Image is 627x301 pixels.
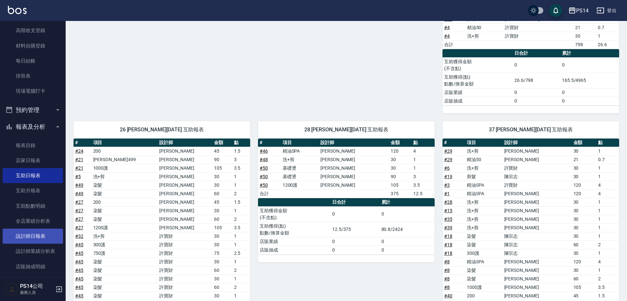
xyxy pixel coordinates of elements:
[389,147,412,155] td: 120
[158,198,212,206] td: [PERSON_NAME]
[331,246,380,254] td: 0
[560,49,619,58] th: 累計
[319,172,389,181] td: [PERSON_NAME]
[75,157,83,162] a: #21
[92,181,158,189] td: 染髮
[572,223,597,232] td: 30
[92,266,158,274] td: 染髮
[503,198,572,206] td: [PERSON_NAME]
[5,283,18,296] img: Person
[74,139,92,147] th: #
[560,97,619,105] td: 0
[212,232,232,240] td: 30
[212,198,232,206] td: 45
[260,157,268,162] a: #48
[92,139,158,147] th: 項目
[232,223,250,232] td: 3.5
[212,164,232,172] td: 105
[389,164,412,172] td: 30
[3,244,63,259] a: 設計師業績分析表
[81,126,242,133] span: 26 [PERSON_NAME][DATE] 互助報表
[260,174,268,179] a: #50
[3,259,63,274] a: 店販抽成明細
[331,206,380,222] td: 0
[444,199,452,205] a: #28
[232,172,250,181] td: 1
[503,23,573,32] td: 許寶財
[319,181,389,189] td: [PERSON_NAME]
[232,240,250,249] td: 1
[572,198,597,206] td: 30
[232,232,250,240] td: 1
[232,155,250,164] td: 3
[596,189,619,198] td: 4
[596,32,619,40] td: 1
[596,257,619,266] td: 4
[444,259,450,264] a: #8
[465,283,503,292] td: 1000護
[92,240,158,249] td: 300護
[92,249,158,257] td: 750護
[412,181,435,189] td: 3.5
[513,57,560,73] td: 0
[443,49,619,105] table: a dense table
[232,189,250,198] td: 2
[281,139,319,147] th: 項目
[92,292,158,300] td: 染髮
[503,266,572,274] td: [PERSON_NAME]
[75,293,83,298] a: #45
[92,206,158,215] td: 染髮
[75,242,83,247] a: #45
[232,164,250,172] td: 3.5
[444,285,450,290] a: #8
[258,246,331,254] td: 店販抽成
[443,88,513,97] td: 店販業績
[158,215,212,223] td: [PERSON_NAME]
[331,222,380,237] td: 12.5/375
[503,164,572,172] td: 許寶財
[503,181,572,189] td: 許寶財
[576,7,589,15] div: PS14
[444,225,452,230] a: #39
[3,23,63,38] a: 高階收支登錄
[596,23,619,32] td: 0.7
[232,147,250,155] td: 1.5
[572,266,597,274] td: 30
[158,164,212,172] td: [PERSON_NAME]
[444,216,452,222] a: #35
[3,183,63,198] a: 互助月報表
[465,232,503,240] td: 染髮
[3,198,63,214] a: 互助點數明細
[212,283,232,292] td: 60
[450,126,611,133] span: 37 [PERSON_NAME][DATE] 互助報表
[212,249,232,257] td: 75
[465,292,503,300] td: 200
[465,32,503,40] td: 洗+剪
[503,155,572,164] td: [PERSON_NAME]
[503,223,572,232] td: [PERSON_NAME]
[465,23,503,32] td: 精油50
[281,147,319,155] td: 精油SPA
[443,73,513,88] td: 互助獲得(點) 點數/換算金額
[596,232,619,240] td: 1
[212,223,232,232] td: 105
[596,206,619,215] td: 1
[212,215,232,223] td: 60
[444,234,452,239] a: #18
[503,257,572,266] td: [PERSON_NAME]
[572,257,597,266] td: 120
[232,274,250,283] td: 1
[232,249,250,257] td: 2.5
[465,240,503,249] td: 染髮
[158,189,212,198] td: [PERSON_NAME]
[3,84,63,99] a: 現場電腦打卡
[596,274,619,283] td: 2
[596,266,619,274] td: 1
[75,191,83,196] a: #49
[20,283,54,290] h5: PS14公司
[465,172,503,181] td: 剪髮
[158,172,212,181] td: [PERSON_NAME]
[92,172,158,181] td: 洗+剪
[444,33,450,39] a: #4
[572,147,597,155] td: 30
